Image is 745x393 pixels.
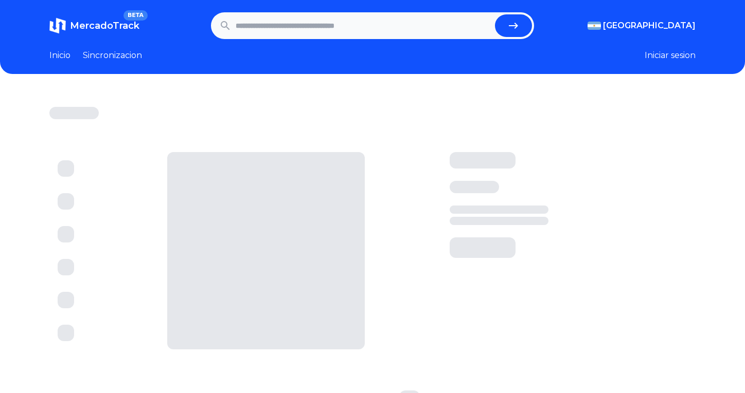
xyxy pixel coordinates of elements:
[49,49,70,62] a: Inicio
[83,49,142,62] a: Sincronizacion
[645,49,696,62] button: Iniciar sesion
[603,20,696,32] span: [GEOGRAPHIC_DATA]
[588,20,696,32] button: [GEOGRAPHIC_DATA]
[49,17,139,34] a: MercadoTrackBETA
[588,22,601,30] img: Argentina
[70,20,139,31] span: MercadoTrack
[123,10,148,21] span: BETA
[49,17,66,34] img: MercadoTrack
